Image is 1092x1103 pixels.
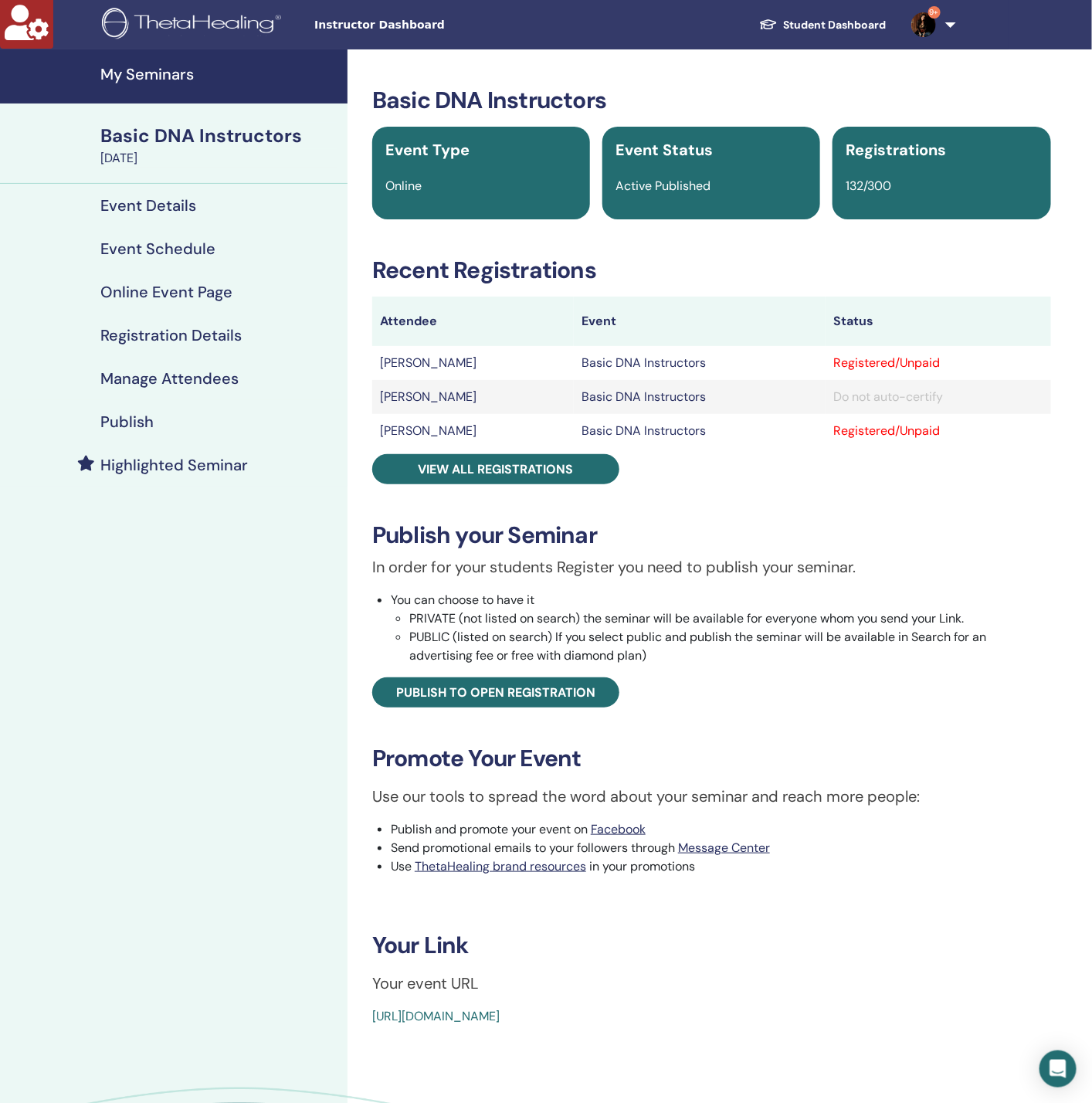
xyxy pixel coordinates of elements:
[100,123,338,149] div: Basic DNA Instructors
[100,456,248,474] h4: Highlighted Seminar
[391,839,1051,857] li: Send promotional emails to your followers through
[747,11,899,39] a: Student Dashboard
[846,140,946,160] span: Registrations
[928,6,941,19] span: 9+
[102,8,287,42] img: logo.png
[826,297,1051,346] th: Status
[415,858,586,874] a: ThetaHealing brand resources
[616,140,713,160] span: Event Status
[678,840,770,856] a: Message Center
[372,346,574,380] td: [PERSON_NAME]
[372,745,1051,772] h3: Promote Your Event
[385,178,422,194] span: Online
[372,972,1051,995] p: Your event URL
[574,297,826,346] th: Event
[616,178,710,194] span: Active Published
[419,461,574,477] span: View all registrations
[100,149,338,168] div: [DATE]
[591,821,646,837] a: Facebook
[833,354,1043,372] div: Registered/Unpaid
[372,414,574,448] td: [PERSON_NAME]
[391,857,1051,876] li: Use in your promotions
[846,178,891,194] span: 132/300
[372,256,1051,284] h3: Recent Registrations
[372,677,619,708] a: Publish to open registration
[391,591,1051,665] li: You can choose to have it
[759,18,778,31] img: graduation-cap-white.svg
[100,65,338,83] h4: My Seminars
[100,326,242,344] h4: Registration Details
[372,454,619,484] a: View all registrations
[100,412,154,431] h4: Publish
[409,628,1051,665] li: PUBLIC (listed on search) If you select public and publish the seminar will be available in Searc...
[1039,1050,1077,1088] div: Open Intercom Messenger
[391,820,1051,839] li: Publish and promote your event on
[100,196,196,215] h4: Event Details
[100,369,239,388] h4: Manage Attendees
[911,12,936,37] img: default.jpg
[833,422,1043,440] div: Registered/Unpaid
[91,123,348,168] a: Basic DNA Instructors[DATE]
[372,1008,500,1024] a: [URL][DOMAIN_NAME]
[372,297,574,346] th: Attendee
[314,17,546,33] span: Instructor Dashboard
[372,932,1051,959] h3: Your Link
[100,283,232,301] h4: Online Event Page
[372,380,574,414] td: [PERSON_NAME]
[372,555,1051,579] p: In order for your students Register you need to publish your seminar.
[372,87,1051,114] h3: Basic DNA Instructors
[574,346,826,380] td: Basic DNA Instructors
[574,380,826,414] td: Basic DNA Instructors
[574,414,826,448] td: Basic DNA Instructors
[409,609,1051,628] li: PRIVATE (not listed on search) the seminar will be available for everyone whom you send your Link.
[372,785,1051,808] p: Use our tools to spread the word about your seminar and reach more people:
[372,521,1051,549] h3: Publish your Seminar
[396,684,595,701] span: Publish to open registration
[100,239,215,258] h4: Event Schedule
[833,388,1043,406] div: Do not auto-certify
[385,140,470,160] span: Event Type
